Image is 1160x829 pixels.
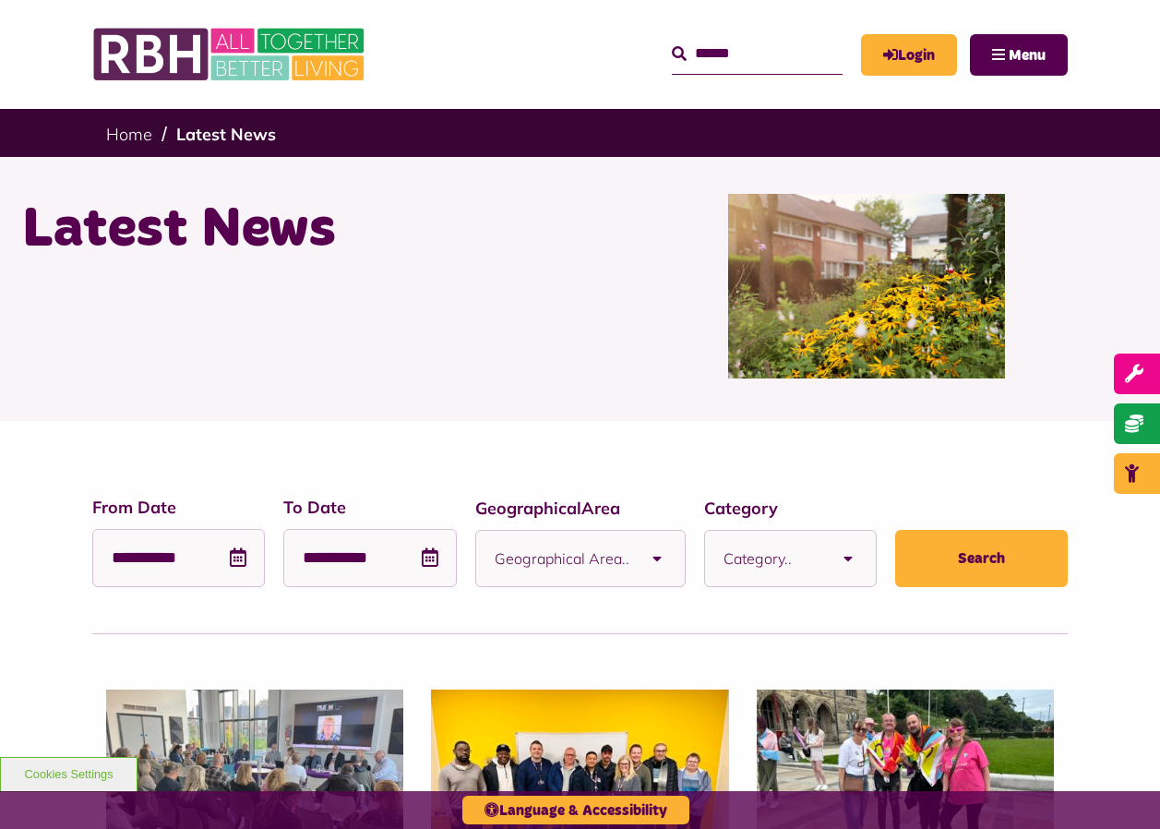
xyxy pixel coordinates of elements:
button: Navigation [970,34,1068,76]
label: Category [704,496,877,521]
a: MyRBH [861,34,957,76]
img: RBH [92,18,369,90]
button: Search [895,530,1068,587]
span: Category.. [724,531,820,586]
h1: Latest News [22,194,567,266]
label: GeographicalArea [475,496,686,521]
label: To Date [283,495,456,520]
span: Geographical Area.. [495,531,629,586]
iframe: Netcall Web Assistant for live chat [1077,746,1160,829]
a: Home [106,124,152,145]
button: Language & Accessibility [462,796,689,824]
label: From Date [92,495,265,520]
a: Latest News [176,124,276,145]
img: SAZ MEDIA RBH HOUSING4 [728,194,1005,378]
span: Menu [1009,48,1046,63]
